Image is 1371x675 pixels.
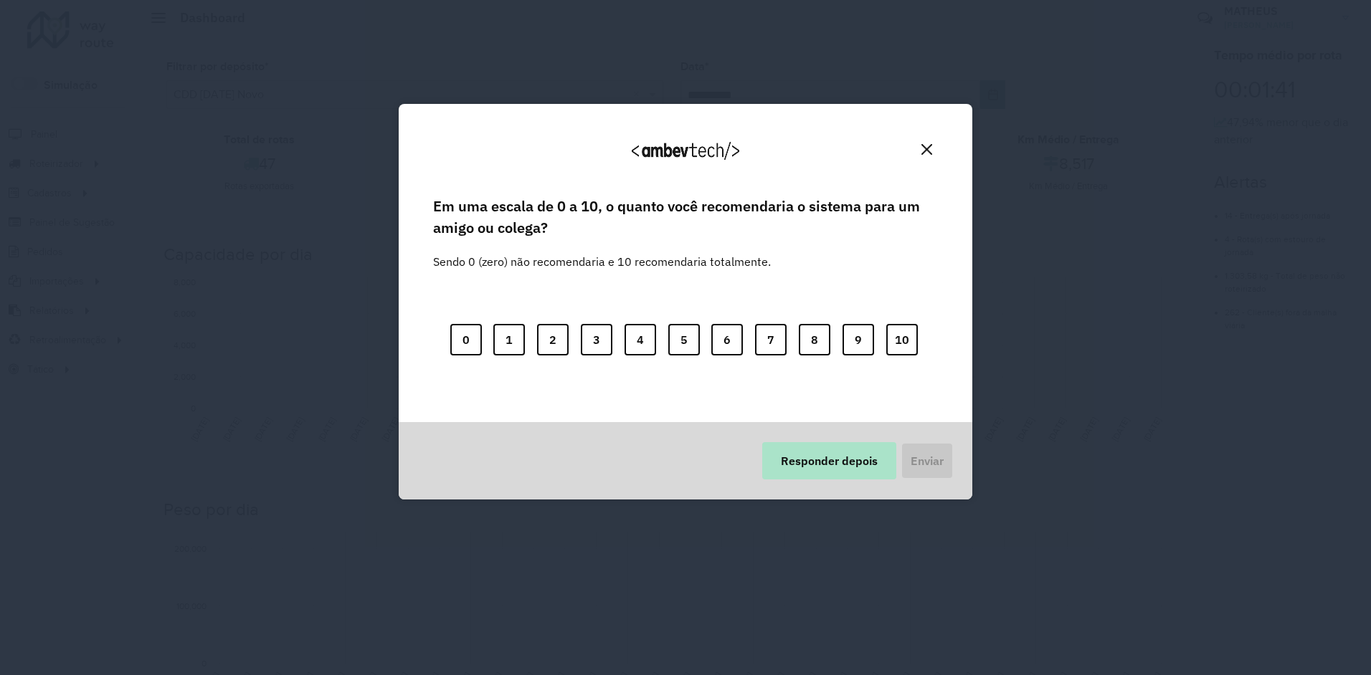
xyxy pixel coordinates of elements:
[755,324,787,355] button: 7
[799,324,830,355] button: 8
[625,324,656,355] button: 4
[537,324,569,355] button: 2
[762,442,896,479] button: Responder depois
[433,236,771,270] label: Sendo 0 (zero) não recomendaria e 10 recomendaria totalmente.
[581,324,612,355] button: 3
[916,138,938,161] button: Close
[711,324,743,355] button: 6
[433,196,938,239] label: Em uma escala de 0 a 10, o quanto você recomendaria o sistema para um amigo ou colega?
[886,324,918,355] button: 10
[843,324,874,355] button: 9
[493,324,525,355] button: 1
[921,144,932,155] img: Close
[632,142,739,160] img: Logo Ambevtech
[668,324,700,355] button: 5
[450,324,482,355] button: 0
